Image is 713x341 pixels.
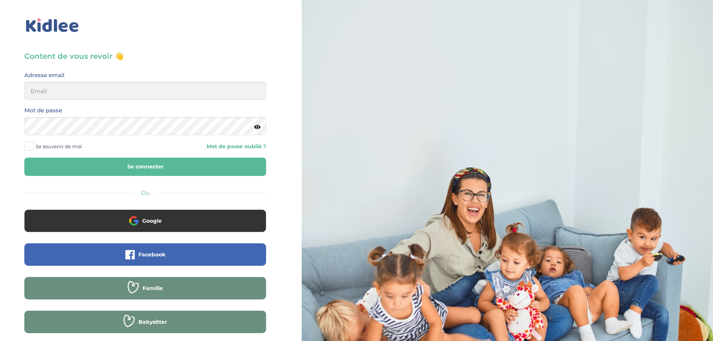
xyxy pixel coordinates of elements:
[125,250,135,259] img: facebook.png
[138,251,165,258] span: Facebook
[24,290,266,297] a: Famille
[24,210,266,232] button: Google
[24,323,266,331] a: Babysitter
[24,82,266,100] input: Email
[24,222,266,229] a: Google
[138,318,167,326] span: Babysitter
[142,217,162,225] span: Google
[36,141,82,151] span: Se souvenir de moi
[24,243,266,266] button: Facebook
[24,311,266,333] button: Babysitter
[143,284,163,292] span: Famille
[141,189,150,196] span: Ou
[24,17,80,34] img: logo_kidlee_bleu
[24,70,64,80] label: Adresse email
[24,256,266,263] a: Facebook
[24,106,62,115] label: Mot de passe
[24,51,266,61] h3: Content de vous revoir 👋
[129,216,138,225] img: google.png
[151,143,266,150] a: Mot de passe oublié ?
[24,277,266,299] button: Famille
[24,158,266,176] button: Se connecter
